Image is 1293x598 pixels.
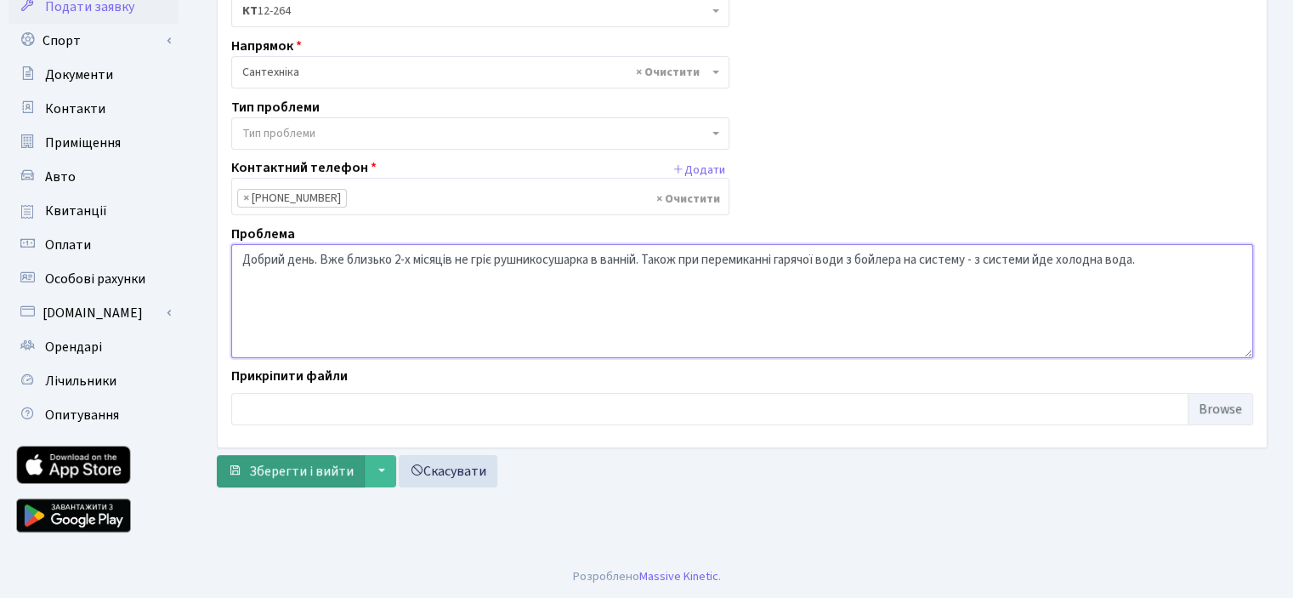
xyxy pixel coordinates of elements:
[242,125,315,142] span: Тип проблеми
[9,194,179,228] a: Квитанції
[242,3,708,20] span: <b>КТ</b>&nbsp;&nbsp;&nbsp;&nbsp;12-264
[636,64,700,81] span: Видалити всі елементи
[668,157,729,184] button: Додати
[231,36,302,56] label: Напрямок
[45,406,119,424] span: Опитування
[9,160,179,194] a: Авто
[242,64,708,81] span: Сантехніка
[237,189,347,208] li: (050) 351-27-20
[45,100,105,118] span: Контакти
[9,296,179,330] a: [DOMAIN_NAME]
[243,190,249,207] span: ×
[45,202,107,220] span: Квитанції
[45,236,91,254] span: Оплати
[45,134,121,152] span: Приміщення
[9,364,179,398] a: Лічильники
[45,168,76,186] span: Авто
[45,65,113,84] span: Документи
[231,56,729,88] span: Сантехніка
[231,157,377,178] label: Контактний телефон
[9,330,179,364] a: Орендарі
[217,455,365,487] button: Зберегти і вийти
[45,338,102,356] span: Орендарі
[9,24,179,58] a: Спорт
[9,58,179,92] a: Документи
[231,224,295,244] label: Проблема
[242,3,258,20] b: КТ
[639,567,718,585] a: Massive Kinetic
[9,262,179,296] a: Особові рахунки
[573,567,721,586] div: Розроблено .
[231,97,320,117] label: Тип проблеми
[45,270,145,288] span: Особові рахунки
[231,366,348,386] label: Прикріпити файли
[9,398,179,432] a: Опитування
[249,462,354,481] span: Зберегти і вийти
[656,191,720,208] span: Видалити всі елементи
[9,126,179,160] a: Приміщення
[9,228,179,262] a: Оплати
[9,92,179,126] a: Контакти
[45,372,116,390] span: Лічильники
[399,455,497,487] a: Скасувати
